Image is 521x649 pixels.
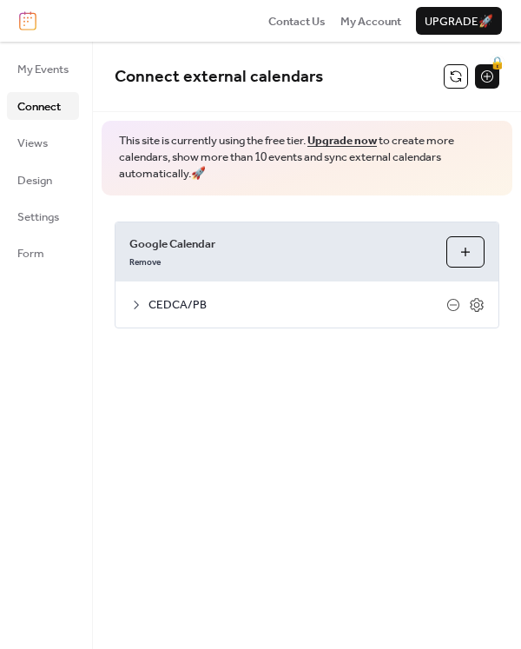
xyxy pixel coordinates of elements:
a: Upgrade now [307,129,377,152]
span: My Events [17,61,69,78]
a: Settings [7,202,79,230]
a: Views [7,129,79,156]
span: CEDCA/PB [148,296,446,314]
span: Form [17,245,44,262]
span: This site is currently using the free tier. to create more calendars, show more than 10 events an... [119,133,495,182]
span: Connect external calendars [115,61,323,93]
img: logo [19,11,36,30]
span: Design [17,172,52,189]
a: Design [7,166,79,194]
a: Form [7,239,79,267]
a: Contact Us [268,12,326,30]
span: Settings [17,209,59,226]
span: Upgrade 🚀 [425,13,493,30]
span: Remove [129,257,161,269]
span: Connect [17,98,61,116]
button: Upgrade🚀 [416,7,502,35]
a: My Events [7,55,79,83]
span: Google Calendar [129,235,432,253]
a: My Account [340,12,401,30]
a: Connect [7,92,79,120]
span: My Account [340,13,401,30]
span: Contact Us [268,13,326,30]
span: Views [17,135,48,152]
